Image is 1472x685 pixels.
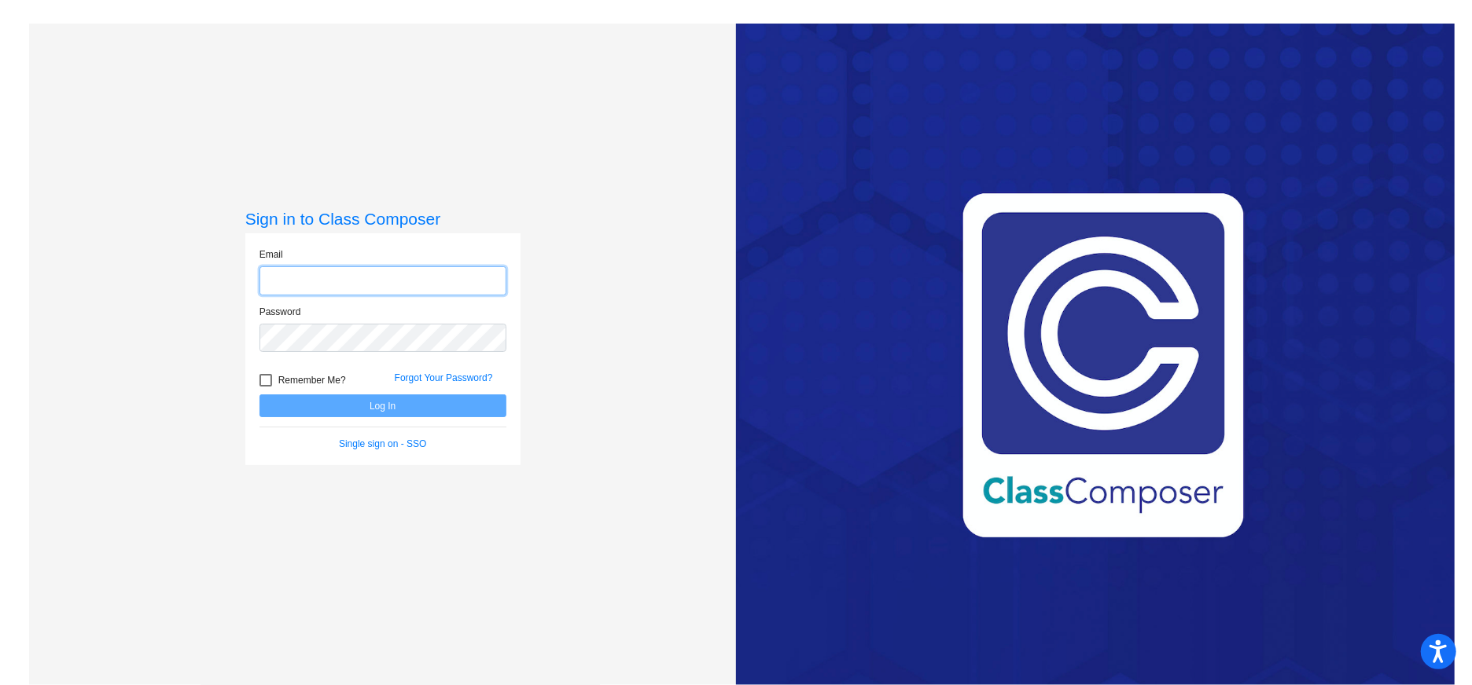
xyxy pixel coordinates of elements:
span: Remember Me? [278,371,346,390]
a: Forgot Your Password? [395,372,493,383]
button: Log In [259,394,506,417]
label: Password [259,305,301,319]
label: Email [259,247,283,262]
h3: Sign in to Class Composer [245,209,521,229]
a: Single sign on - SSO [339,438,426,449]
